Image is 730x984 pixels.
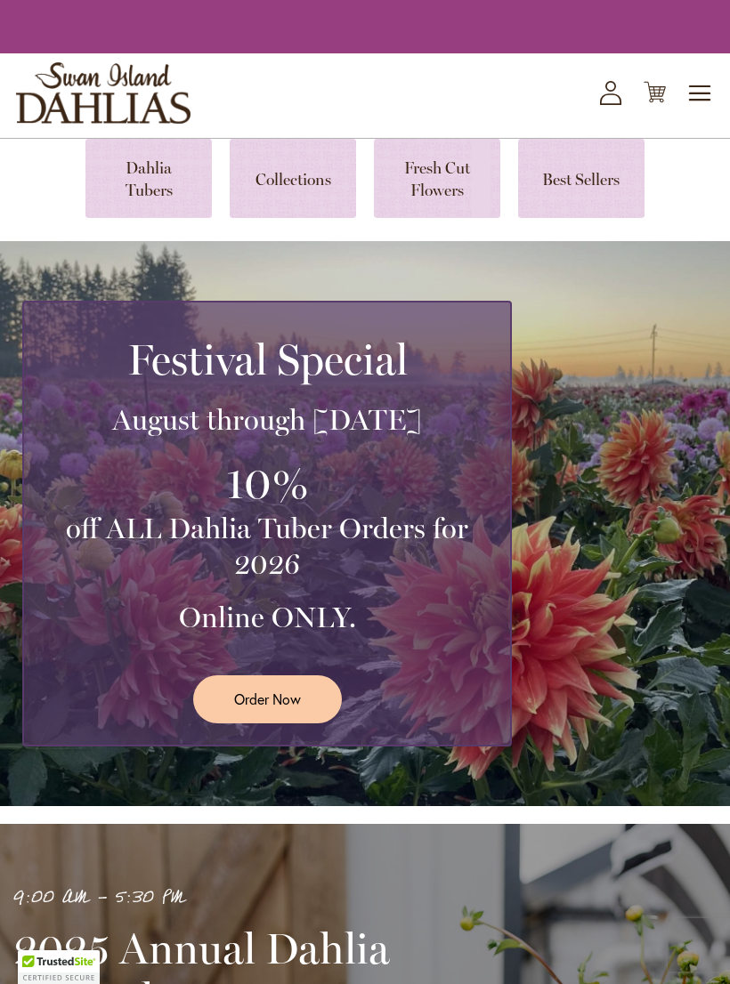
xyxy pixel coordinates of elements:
[13,883,503,913] p: 9:00 AM - 5:30 PM
[45,335,489,384] h2: Festival Special
[193,675,342,722] a: Order Now
[45,511,489,582] h3: off ALL Dahlia Tuber Orders for 2026
[45,456,489,512] h3: 10%
[45,600,489,635] h3: Online ONLY.
[45,402,489,438] h3: August through [DATE]
[16,62,191,124] a: store logo
[234,689,301,709] span: Order Now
